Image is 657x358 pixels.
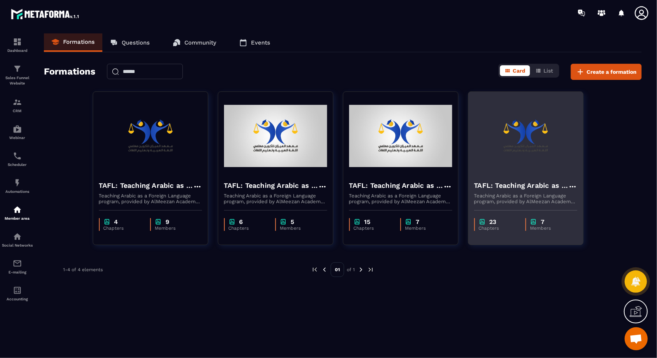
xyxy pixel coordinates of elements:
p: Events [251,39,270,46]
h2: Formations [44,64,95,80]
img: prev [311,266,318,273]
p: 9 [166,218,169,225]
p: Social Networks [2,243,33,247]
button: Create a formation [571,64,642,80]
img: next [367,266,374,273]
img: formation-background [474,98,577,174]
p: Accounting [2,297,33,301]
p: Teaching Arabic as a Foreign Language program, provided by AlMeezan Academy in the [GEOGRAPHIC_DATA] [474,193,577,204]
p: Automations [2,189,33,194]
p: Teaching Arabic as a Foreign Language program, provided by AlMeezan Academy in the [GEOGRAPHIC_DATA] [224,193,327,204]
img: prev [321,266,328,273]
a: Questions [102,33,157,52]
img: chapter [354,218,361,225]
h4: TAFL: Teaching Arabic as a Foreign Language program [474,180,568,191]
a: formation-backgroundTAFL: Teaching Arabic as a Foreign Language program - augustTeaching Arabic a... [93,91,218,255]
img: formation [13,37,22,46]
p: Teaching Arabic as a Foreign Language program, provided by AlMeezan Academy in the [GEOGRAPHIC_DATA] [99,193,202,204]
img: chapter [405,218,412,225]
span: Create a formation [587,68,637,76]
p: 7 [416,218,419,225]
p: 15 [364,218,371,225]
span: List [543,68,553,74]
div: Ouvrir le chat [625,327,648,350]
img: email [13,259,22,268]
img: automations [13,178,22,187]
a: formation-backgroundTAFL: Teaching Arabic as a Foreign Language programTeaching Arabic as a Forei... [468,91,593,255]
p: Chapters [229,225,268,231]
a: Community [165,33,224,52]
p: Chapters [104,225,143,231]
p: Webinar [2,136,33,140]
p: E-mailing [2,270,33,274]
a: automationsautomationsMember area [2,199,33,226]
h4: TAFL: Teaching Arabic as a Foreign Language program - august [99,180,193,191]
a: Events [232,33,278,52]
img: formation [13,64,22,73]
img: next [358,266,364,273]
button: List [531,65,558,76]
img: chapter [229,218,236,225]
p: of 1 [347,267,355,273]
img: formation-background [349,98,452,174]
a: automationsautomationsWebinar [2,119,33,146]
p: Dashboard [2,48,33,53]
a: accountantaccountantAccounting [2,280,33,307]
p: 1-4 of 4 elements [63,267,103,272]
p: CRM [2,109,33,113]
p: Chapters [479,225,518,231]
img: scheduler [13,151,22,161]
a: formation-backgroundTAFL: Teaching Arabic as a Foreign Language program - JuneTeaching Arabic as ... [343,91,468,255]
img: formation [13,98,22,107]
p: 01 [331,262,344,277]
p: Chapters [354,225,393,231]
img: chapter [155,218,162,225]
h4: TAFL: Teaching Arabic as a Foreign Language program - June [349,180,443,191]
p: 5 [291,218,294,225]
p: 6 [239,218,243,225]
p: Members [405,225,445,231]
img: chapter [530,218,537,225]
p: Member area [2,216,33,220]
p: Community [184,39,216,46]
img: automations [13,124,22,134]
h4: TAFL: Teaching Arabic as a Foreign Language program - july [224,180,318,191]
p: Questions [122,39,150,46]
a: formationformationDashboard [2,31,33,58]
a: automationsautomationsAutomations [2,172,33,199]
p: 7 [541,218,544,225]
span: Card [513,68,525,74]
a: emailemailE-mailing [2,253,33,280]
a: Formations [44,33,102,52]
img: chapter [280,218,287,225]
button: Card [500,65,530,76]
img: social-network [13,232,22,241]
p: Teaching Arabic as a Foreign Language program, provided by AlMeezan Academy in the [GEOGRAPHIC_DATA] [349,193,452,204]
img: chapter [479,218,486,225]
p: Members [155,225,194,231]
p: Formations [63,38,95,45]
p: 23 [490,218,497,225]
p: Members [530,225,570,231]
img: accountant [13,286,22,295]
img: chapter [104,218,110,225]
img: automations [13,205,22,214]
img: formation-background [99,98,202,174]
p: 4 [114,218,118,225]
p: Sales Funnel Website [2,75,33,86]
p: Scheduler [2,162,33,167]
a: formationformationCRM [2,92,33,119]
img: logo [11,7,80,21]
a: schedulerschedulerScheduler [2,146,33,172]
p: Members [280,225,319,231]
a: formation-backgroundTAFL: Teaching Arabic as a Foreign Language program - julyTeaching Arabic as ... [218,91,343,255]
img: formation-background [224,98,327,174]
a: social-networksocial-networkSocial Networks [2,226,33,253]
a: formationformationSales Funnel Website [2,58,33,92]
